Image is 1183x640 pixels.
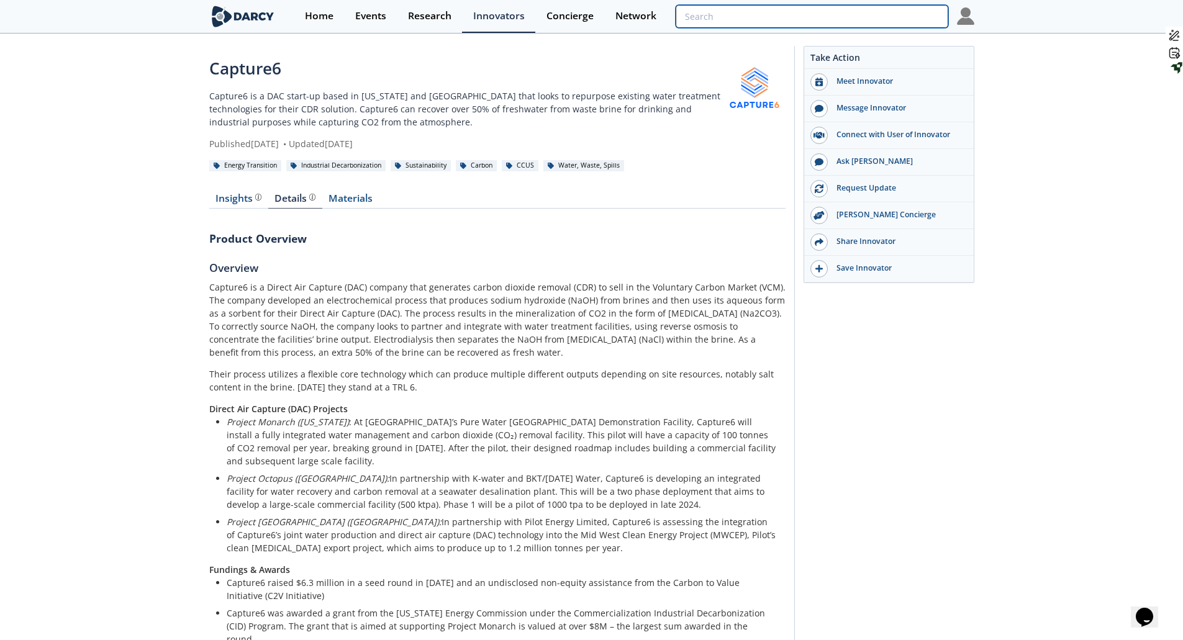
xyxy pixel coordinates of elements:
p: Capture6 raised $6.3 million in a seed round in [DATE] and an undisclosed non-equity assistance f... [227,576,777,602]
a: Details [268,194,322,209]
strong: Fundings & Awards [209,564,290,575]
h3: Product Overview [209,230,786,246]
div: Meet Innovator [828,76,967,87]
div: Sustainability [391,160,451,171]
img: information.svg [309,194,316,201]
img: logo-wide.svg [209,6,277,27]
div: Network [615,11,656,21]
em: Project Monarch ([US_STATE]) [227,416,349,428]
div: Home [305,11,333,21]
span: • [281,138,289,150]
div: Request Update [828,183,967,194]
div: Ask [PERSON_NAME] [828,156,967,167]
p: Capture6 is a DAC start-up based in [US_STATE] and [GEOGRAPHIC_DATA] that looks to repurpose exis... [209,89,723,128]
p: In partnership with K-water and BKT/[DATE] Water, Capture6 is developing an integrated facility f... [227,472,777,511]
p: Capture6 is a Direct Air Capture (DAC) company that generates carbon dioxide removal (CDR) to sel... [209,281,786,359]
div: Concierge [546,11,594,21]
div: Published [DATE] Updated [DATE] [209,137,723,150]
strong: Direct Air Capture (DAC) Projects [209,403,348,415]
em: Project Octopus ([GEOGRAPHIC_DATA]): [227,472,389,484]
p: In partnership with Pilot Energy Limited, Capture6 is assessing the integration of Capture6’s joi... [227,515,777,554]
div: Insights [215,194,261,204]
h5: Overview [209,259,786,276]
img: Profile [957,7,974,25]
div: Message Innovator [828,102,967,114]
div: CCUS [502,160,539,171]
div: Carbon [456,160,497,171]
em: Project [GEOGRAPHIC_DATA] ([GEOGRAPHIC_DATA]): [227,516,442,528]
div: Details [274,194,315,204]
div: Innovators [473,11,525,21]
div: Industrial Decarbonization [286,160,386,171]
iframe: chat widget [1131,590,1171,628]
div: Research [408,11,451,21]
div: Save Innovator [828,263,967,274]
div: [PERSON_NAME] Concierge [828,209,967,220]
p: : At [GEOGRAPHIC_DATA]’s Pure Water [GEOGRAPHIC_DATA] Demonstration Facility, Capture6 will insta... [227,415,777,467]
div: Capture6 [209,56,723,81]
input: Advanced Search [676,5,948,28]
button: Save Innovator [804,256,974,282]
div: Events [355,11,386,21]
a: Insights [209,194,268,209]
div: Energy Transition [209,160,282,171]
div: Take Action [804,51,974,69]
a: Materials [322,194,379,209]
div: Water, Waste, Spills [543,160,625,171]
img: information.svg [255,194,262,201]
div: Share Innovator [828,236,967,247]
div: Connect with User of Innovator [828,129,967,140]
p: Their process utilizes a flexible core technology which can produce multiple different outputs de... [209,367,786,394]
